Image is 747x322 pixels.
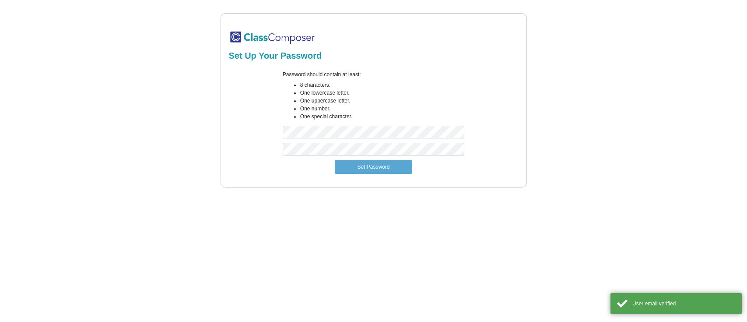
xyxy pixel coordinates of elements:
[300,105,464,113] li: One number.
[300,113,464,120] li: One special character.
[300,89,464,97] li: One lowercase letter.
[283,71,361,78] label: Password should contain at least:
[229,50,519,61] h2: Set Up Your Password
[300,97,464,105] li: One uppercase letter.
[300,81,464,89] li: 8 characters.
[335,160,412,174] button: Set Password
[632,300,735,308] div: User email verified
